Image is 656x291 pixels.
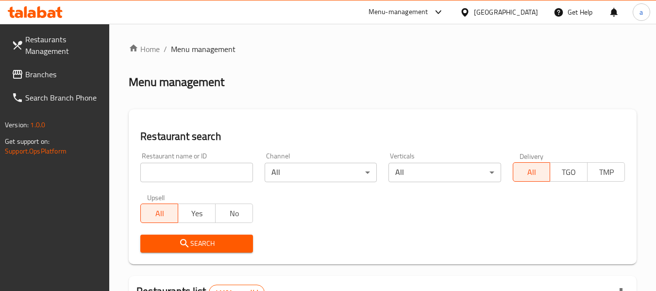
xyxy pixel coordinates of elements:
[4,28,110,63] a: Restaurants Management
[513,162,551,182] button: All
[639,7,643,17] span: a
[265,163,377,182] div: All
[25,68,102,80] span: Branches
[219,206,249,221] span: No
[25,34,102,57] span: Restaurants Management
[140,163,252,182] input: Search for restaurant name or ID..
[182,206,212,221] span: Yes
[129,43,637,55] nav: breadcrumb
[145,206,174,221] span: All
[517,165,547,179] span: All
[4,63,110,86] a: Branches
[5,135,50,148] span: Get support on:
[178,204,216,223] button: Yes
[147,194,165,201] label: Upsell
[140,235,252,253] button: Search
[5,145,67,157] a: Support.OpsPlatform
[25,92,102,103] span: Search Branch Phone
[148,238,245,250] span: Search
[215,204,253,223] button: No
[591,165,621,179] span: TMP
[550,162,588,182] button: TGO
[5,119,29,131] span: Version:
[171,43,235,55] span: Menu management
[129,43,160,55] a: Home
[4,86,110,109] a: Search Branch Phone
[474,7,538,17] div: [GEOGRAPHIC_DATA]
[388,163,501,182] div: All
[164,43,167,55] li: /
[140,204,178,223] button: All
[520,153,544,159] label: Delivery
[587,162,625,182] button: TMP
[129,74,224,90] h2: Menu management
[369,6,428,18] div: Menu-management
[30,119,45,131] span: 1.0.0
[140,129,625,144] h2: Restaurant search
[554,165,584,179] span: TGO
